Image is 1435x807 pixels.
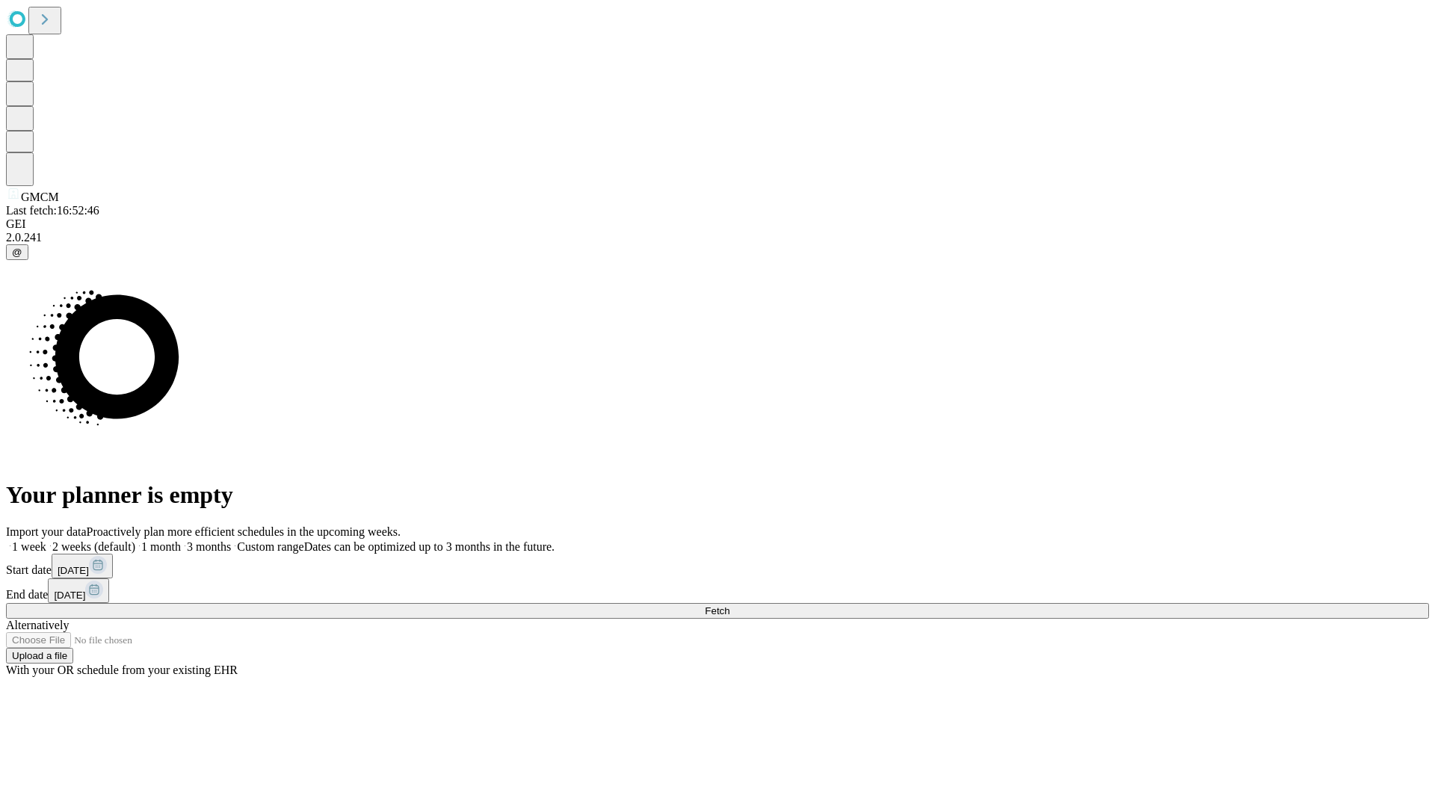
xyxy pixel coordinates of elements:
[187,540,231,553] span: 3 months
[6,231,1429,244] div: 2.0.241
[141,540,181,553] span: 1 month
[6,204,99,217] span: Last fetch: 16:52:46
[6,603,1429,619] button: Fetch
[304,540,555,553] span: Dates can be optimized up to 3 months in the future.
[12,540,46,553] span: 1 week
[48,578,109,603] button: [DATE]
[21,191,59,203] span: GMCM
[6,578,1429,603] div: End date
[6,648,73,664] button: Upload a file
[6,619,69,631] span: Alternatively
[52,540,135,553] span: 2 weeks (default)
[52,554,113,578] button: [DATE]
[87,525,401,538] span: Proactively plan more efficient schedules in the upcoming weeks.
[237,540,303,553] span: Custom range
[6,664,238,676] span: With your OR schedule from your existing EHR
[6,481,1429,509] h1: Your planner is empty
[12,247,22,258] span: @
[6,217,1429,231] div: GEI
[58,565,89,576] span: [DATE]
[6,244,28,260] button: @
[54,590,85,601] span: [DATE]
[6,525,87,538] span: Import your data
[6,554,1429,578] div: Start date
[705,605,729,616] span: Fetch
